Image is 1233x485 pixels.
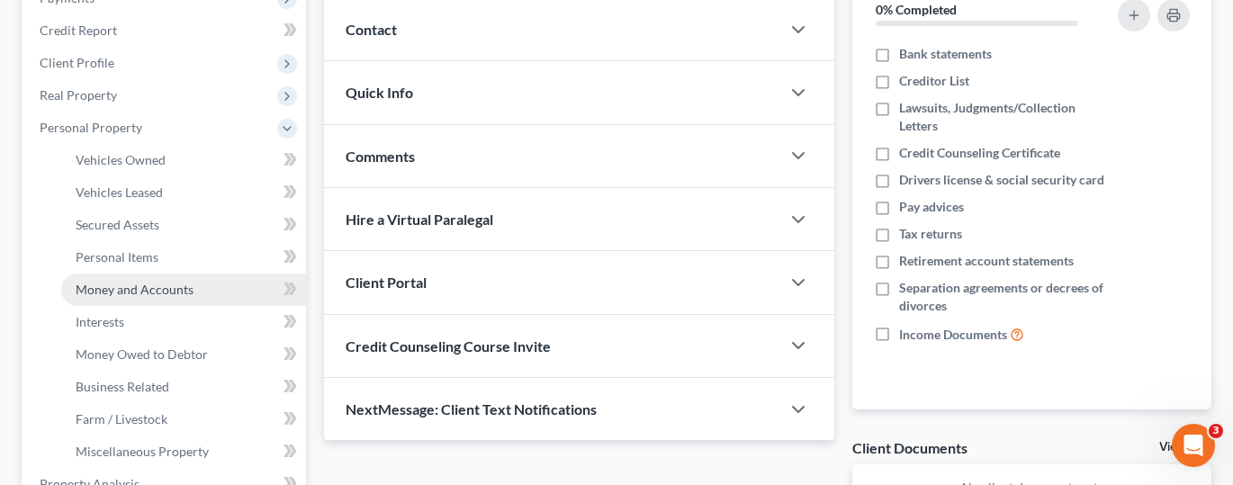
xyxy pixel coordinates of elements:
[346,21,397,38] span: Contact
[76,411,167,427] span: Farm / Livestock
[899,326,1007,344] span: Income Documents
[61,144,306,176] a: Vehicles Owned
[40,120,142,135] span: Personal Property
[852,438,967,457] div: Client Documents
[346,274,427,291] span: Client Portal
[76,379,169,394] span: Business Related
[899,198,964,216] span: Pay advices
[76,346,208,362] span: Money Owed to Debtor
[1209,424,1223,438] span: 3
[899,171,1104,189] span: Drivers license & social security card
[76,249,158,265] span: Personal Items
[61,176,306,209] a: Vehicles Leased
[1159,441,1204,454] a: View All
[346,211,493,228] span: Hire a Virtual Paralegal
[899,144,1060,162] span: Credit Counseling Certificate
[76,444,209,459] span: Miscellaneous Property
[76,314,124,329] span: Interests
[40,22,117,38] span: Credit Report
[346,400,597,418] span: NextMessage: Client Text Notifications
[1172,424,1215,467] iframe: Intercom live chat
[76,217,159,232] span: Secured Assets
[346,148,415,165] span: Comments
[899,45,992,63] span: Bank statements
[61,306,306,338] a: Interests
[899,72,969,90] span: Creditor List
[61,371,306,403] a: Business Related
[876,2,957,17] strong: 0% Completed
[61,403,306,436] a: Farm / Livestock
[61,209,306,241] a: Secured Assets
[346,84,413,101] span: Quick Info
[61,436,306,468] a: Miscellaneous Property
[61,338,306,371] a: Money Owed to Debtor
[76,282,193,297] span: Money and Accounts
[40,87,117,103] span: Real Property
[899,99,1107,135] span: Lawsuits, Judgments/Collection Letters
[40,55,114,70] span: Client Profile
[61,274,306,306] a: Money and Accounts
[76,152,166,167] span: Vehicles Owned
[899,225,962,243] span: Tax returns
[346,337,551,355] span: Credit Counseling Course Invite
[899,279,1107,315] span: Separation agreements or decrees of divorces
[61,241,306,274] a: Personal Items
[899,252,1074,270] span: Retirement account statements
[25,14,306,47] a: Credit Report
[76,184,163,200] span: Vehicles Leased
